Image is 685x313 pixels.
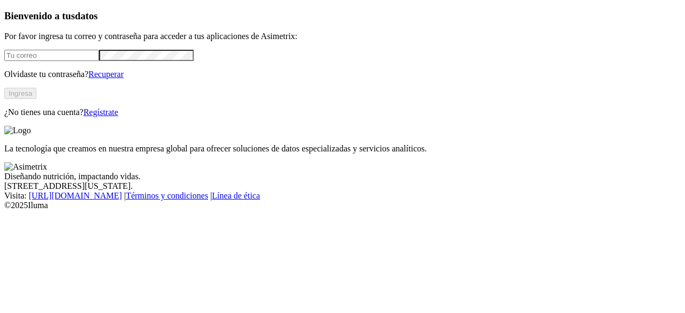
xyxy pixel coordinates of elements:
img: Asimetrix [4,162,47,172]
div: [STREET_ADDRESS][US_STATE]. [4,181,681,191]
div: Visita : | | [4,191,681,201]
a: Recuperar [88,70,124,79]
span: datos [75,10,98,21]
p: ¿No tienes una cuenta? [4,108,681,117]
p: Olvidaste tu contraseña? [4,70,681,79]
a: Regístrate [83,108,118,117]
p: Por favor ingresa tu correo y contraseña para acceder a tus aplicaciones de Asimetrix: [4,32,681,41]
a: [URL][DOMAIN_NAME] [29,191,122,200]
button: Ingresa [4,88,36,99]
div: Diseñando nutrición, impactando vidas. [4,172,681,181]
h3: Bienvenido a tus [4,10,681,22]
p: La tecnología que creamos en nuestra empresa global para ofrecer soluciones de datos especializad... [4,144,681,154]
a: Términos y condiciones [126,191,208,200]
div: © 2025 Iluma [4,201,681,210]
input: Tu correo [4,50,99,61]
a: Línea de ética [212,191,260,200]
img: Logo [4,126,31,135]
